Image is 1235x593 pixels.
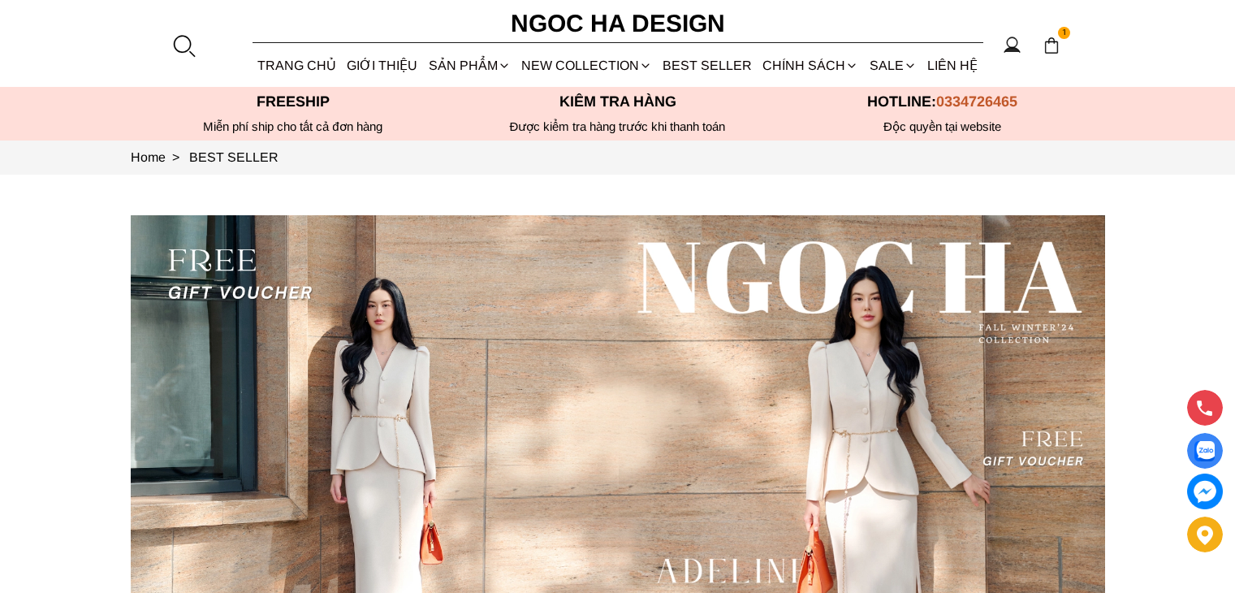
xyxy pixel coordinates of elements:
[423,44,516,87] div: SẢN PHẨM
[1194,441,1215,461] img: Display image
[131,119,456,134] div: Miễn phí ship cho tất cả đơn hàng
[780,119,1105,134] h6: Độc quyền tại website
[864,44,922,87] a: SALE
[131,93,456,110] p: Freeship
[758,44,864,87] div: Chính sách
[559,93,676,110] font: Kiểm tra hàng
[131,150,189,164] a: Link to Home
[922,44,982,87] a: LIÊN HỆ
[166,150,186,164] span: >
[936,93,1017,110] span: 0334726465
[496,4,740,43] a: Ngoc Ha Design
[456,119,780,134] p: Được kiểm tra hàng trước khi thanh toán
[1187,474,1223,509] a: messenger
[1043,37,1060,54] img: img-CART-ICON-ksit0nf1
[342,44,423,87] a: GIỚI THIỆU
[658,44,758,87] a: BEST SELLER
[516,44,657,87] a: NEW COLLECTION
[1187,433,1223,469] a: Display image
[780,93,1105,110] p: Hotline:
[189,150,279,164] a: Link to BEST SELLER
[1058,27,1071,40] span: 1
[253,44,342,87] a: TRANG CHỦ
